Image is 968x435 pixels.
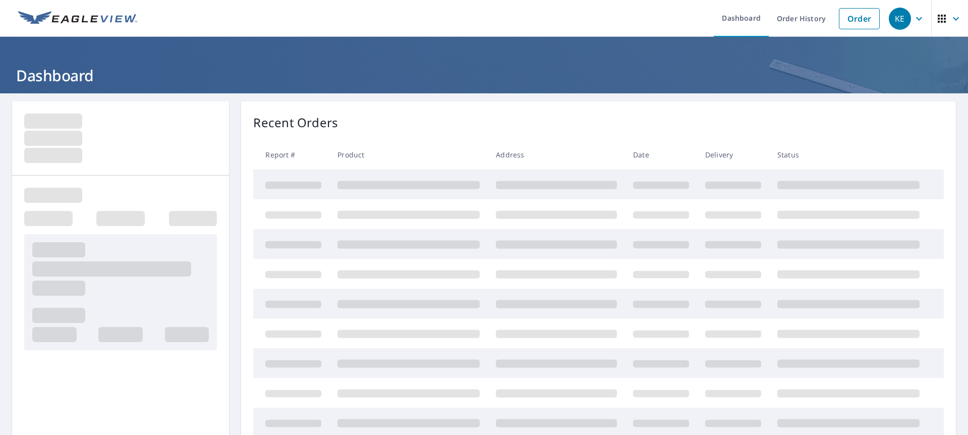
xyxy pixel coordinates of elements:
th: Report # [253,140,329,170]
th: Status [769,140,928,170]
th: Delivery [697,140,769,170]
th: Product [329,140,488,170]
p: Recent Orders [253,114,338,132]
img: EV Logo [18,11,137,26]
div: KE [889,8,911,30]
th: Address [488,140,625,170]
h1: Dashboard [12,65,956,86]
th: Date [625,140,697,170]
a: Order [839,8,880,29]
